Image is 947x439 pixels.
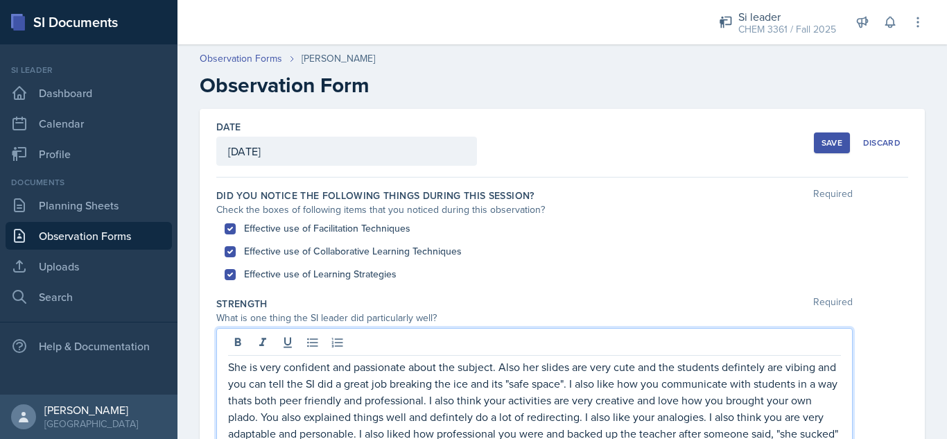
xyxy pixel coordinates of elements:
div: Documents [6,176,172,189]
a: Observation Forms [6,222,172,250]
label: Effective use of Facilitation Techniques [244,221,410,236]
h2: Observation Form [200,73,925,98]
div: Save [822,137,842,148]
span: Required [813,189,853,203]
div: [PERSON_NAME] [44,403,138,417]
a: Calendar [6,110,172,137]
button: Discard [855,132,908,153]
div: Help & Documentation [6,332,172,360]
div: Discard [863,137,901,148]
label: Effective use of Collaborative Learning Techniques [244,244,462,259]
a: Planning Sheets [6,191,172,219]
div: CHEM 3361 / Fall 2025 [738,22,836,37]
a: Search [6,283,172,311]
a: Observation Forms [200,51,282,66]
a: Profile [6,140,172,168]
span: Required [813,297,853,311]
div: Si leader [6,64,172,76]
label: Effective use of Learning Strategies [244,267,397,282]
div: [PERSON_NAME] [302,51,375,66]
button: Save [814,132,850,153]
a: Dashboard [6,79,172,107]
label: Strength [216,297,268,311]
div: Si leader [738,8,836,25]
div: What is one thing the SI leader did particularly well? [216,311,853,325]
label: Did you notice the following things during this session? [216,189,535,203]
a: Uploads [6,252,172,280]
label: Date [216,120,241,134]
div: [GEOGRAPHIC_DATA] [44,417,138,431]
div: Check the boxes of following items that you noticed during this observation? [216,203,853,217]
